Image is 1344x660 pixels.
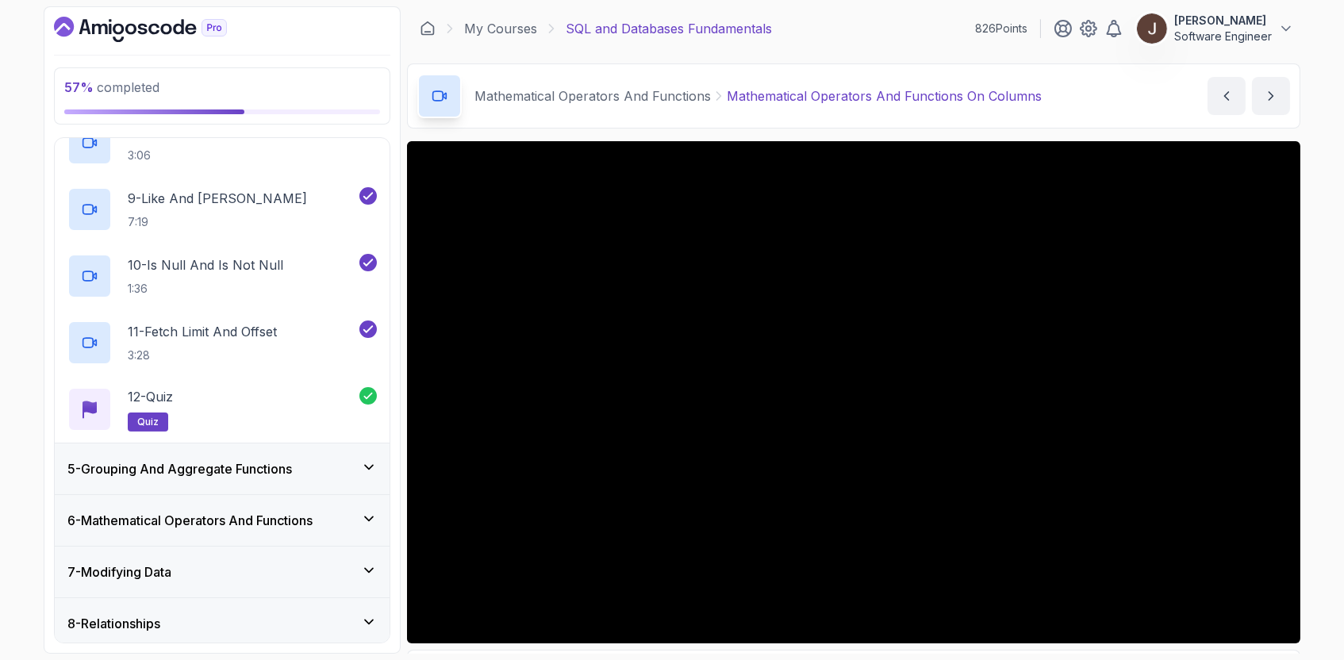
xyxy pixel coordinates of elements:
p: 3:28 [128,347,277,363]
button: previous content [1208,77,1246,115]
button: 8-Between3:06 [67,121,377,165]
a: Dashboard [54,17,263,42]
p: 11 - Fetch Limit And Offset [128,322,277,341]
p: 7:19 [128,214,307,230]
p: 826 Points [975,21,1027,36]
button: 5-Grouping And Aggregate Functions [55,443,390,494]
span: 57 % [64,79,94,95]
span: completed [64,79,159,95]
h3: 7 - Modifying Data [67,562,171,581]
p: 10 - Is Null And Is Not Null [128,255,283,274]
p: 1:36 [128,281,283,297]
a: My Courses [464,19,537,38]
button: 9-Like And [PERSON_NAME]7:19 [67,187,377,232]
p: [PERSON_NAME] [1174,13,1272,29]
button: 10-Is Null And Is Not Null1:36 [67,254,377,298]
p: Mathematical Operators And Functions [474,86,711,106]
p: Mathematical Operators And Functions On Columns [727,86,1042,106]
p: 3:06 [128,148,194,163]
span: quiz [137,416,159,428]
iframe: 2 - Mathematical Operators and Functions On Columns [407,141,1300,643]
button: 7-Modifying Data [55,547,390,597]
h3: 8 - Relationships [67,614,160,633]
h3: 6 - Mathematical Operators And Functions [67,511,313,530]
p: 9 - Like And [PERSON_NAME] [128,189,307,208]
h3: 5 - Grouping And Aggregate Functions [67,459,292,478]
button: 11-Fetch Limit And Offset3:28 [67,320,377,365]
button: 8-Relationships [55,598,390,649]
button: 6-Mathematical Operators And Functions [55,495,390,546]
button: next content [1252,77,1290,115]
p: Software Engineer [1174,29,1272,44]
p: SQL and Databases Fundamentals [566,19,772,38]
button: 12-Quizquiz [67,387,377,432]
a: Dashboard [420,21,436,36]
img: user profile image [1137,13,1167,44]
p: 12 - Quiz [128,387,173,406]
button: user profile image[PERSON_NAME]Software Engineer [1136,13,1294,44]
